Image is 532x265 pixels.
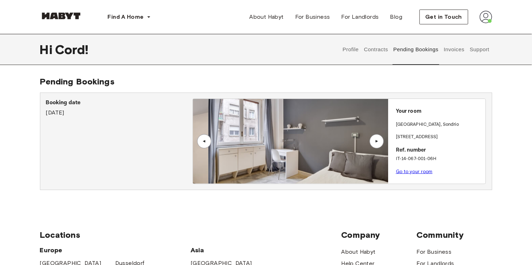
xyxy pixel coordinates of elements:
div: user profile tabs [340,34,492,65]
button: Find A Home [102,10,157,24]
span: Europe [40,246,191,254]
a: For Landlords [336,10,385,24]
button: Invoices [443,34,465,65]
span: For Business [295,13,330,21]
p: [STREET_ADDRESS] [396,134,483,141]
img: avatar [480,11,492,23]
div: ▲ [201,139,208,143]
span: Community [417,230,492,240]
p: [GEOGRAPHIC_DATA] , Sondrio [396,121,459,128]
span: Pending Bookings [40,76,115,87]
p: IT-14-067-001-06H [396,155,483,163]
div: [DATE] [46,99,193,117]
p: Your room [396,107,483,116]
span: Locations [40,230,341,240]
span: Cord ! [55,42,89,57]
button: Profile [342,34,360,65]
span: For Landlords [341,13,379,21]
div: ▲ [373,139,380,143]
a: Go to your room [396,169,433,174]
button: Get in Touch [420,10,468,24]
span: Company [341,230,417,240]
img: Habyt [40,12,82,19]
p: Ref. number [396,146,483,154]
a: About Habyt [244,10,290,24]
button: Support [469,34,491,65]
span: Find A Home [108,13,144,21]
span: Blog [390,13,403,21]
button: Contracts [363,34,389,65]
img: Image of the room [209,99,404,184]
p: Booking date [46,99,193,107]
span: Asia [191,246,266,254]
span: About Habyt [250,13,284,21]
span: Hi [40,42,55,57]
a: For Business [290,10,336,24]
button: Pending Bookings [393,34,440,65]
a: For Business [417,248,452,256]
a: Blog [385,10,408,24]
span: Get in Touch [426,13,462,21]
a: About Habyt [341,248,376,256]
